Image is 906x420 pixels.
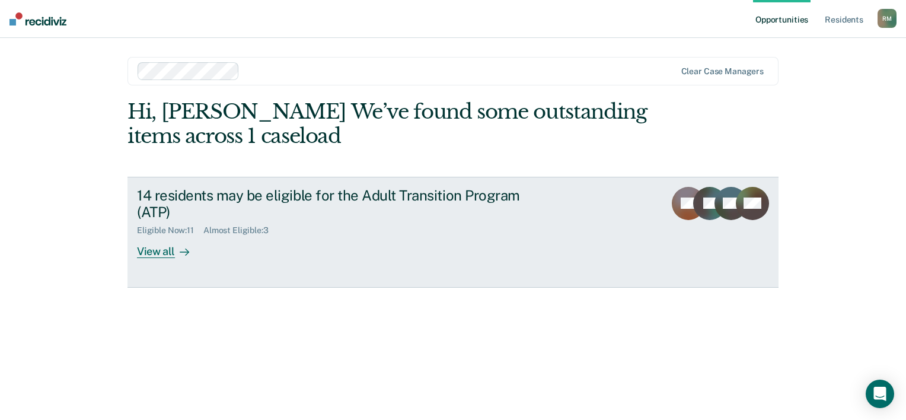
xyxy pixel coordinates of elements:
div: R M [878,9,897,28]
div: Open Intercom Messenger [866,380,894,408]
div: Hi, [PERSON_NAME] We’ve found some outstanding items across 1 caseload [127,100,648,148]
div: Almost Eligible : 3 [203,225,278,236]
a: 14 residents may be eligible for the Adult Transition Program (ATP)Eligible Now:11Almost Eligible... [127,177,779,288]
button: RM [878,9,897,28]
div: Clear case managers [681,66,764,77]
div: 14 residents may be eligible for the Adult Transition Program (ATP) [137,187,553,221]
img: Recidiviz [9,12,66,26]
div: View all [137,236,203,259]
div: Eligible Now : 11 [137,225,203,236]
